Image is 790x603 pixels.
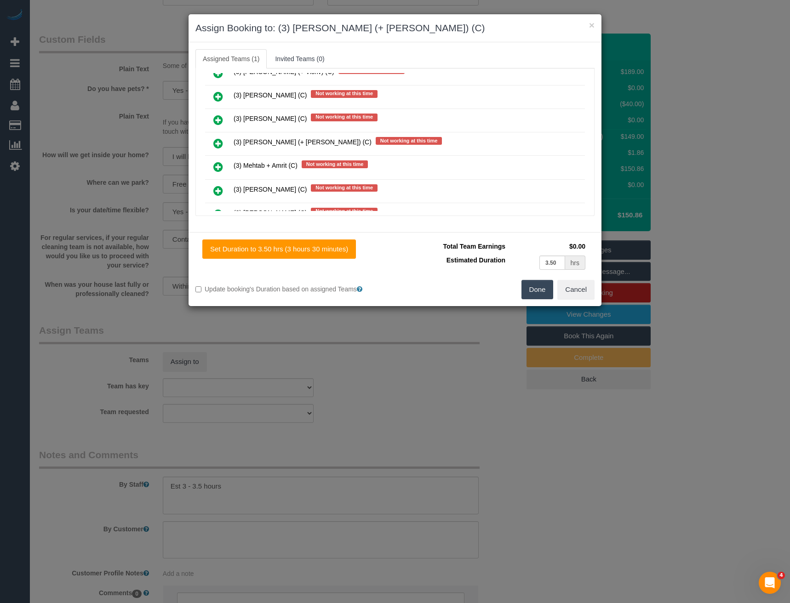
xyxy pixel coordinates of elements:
span: (3) [PERSON_NAME] (C) [234,209,307,216]
span: (3) [PERSON_NAME] (+ [PERSON_NAME]) (C) [234,139,372,146]
span: Not working at this time [376,137,442,144]
span: Not working at this time [311,208,378,215]
span: 4 [778,572,785,579]
td: Total Team Earnings [402,239,508,253]
button: × [589,20,595,30]
span: Estimated Duration [447,256,505,264]
input: Update booking's Duration based on assigned Teams [195,286,201,292]
span: Not working at this time [311,114,378,121]
button: Done [521,280,554,299]
a: Assigned Teams (1) [195,49,267,68]
button: Cancel [557,280,595,299]
iframe: Intercom live chat [759,572,781,594]
span: (3) [PERSON_NAME] (C) [234,115,307,123]
td: $0.00 [508,239,588,253]
button: Set Duration to 3.50 hrs (3 hours 30 minutes) [202,239,356,259]
span: Not working at this time [311,90,378,97]
h3: Assign Booking to: (3) [PERSON_NAME] (+ [PERSON_NAME]) (C) [195,21,595,35]
span: (3) [PERSON_NAME] (C) [234,186,307,193]
label: Update booking's Duration based on assigned Teams [195,284,388,294]
span: Not working at this time [302,160,368,168]
a: Invited Teams (0) [268,49,332,68]
div: hrs [565,256,585,270]
span: Not working at this time [311,184,378,192]
span: (3) [PERSON_NAME] (C) [234,92,307,99]
span: (3) Mehtab + Amrit (C) [234,162,298,170]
